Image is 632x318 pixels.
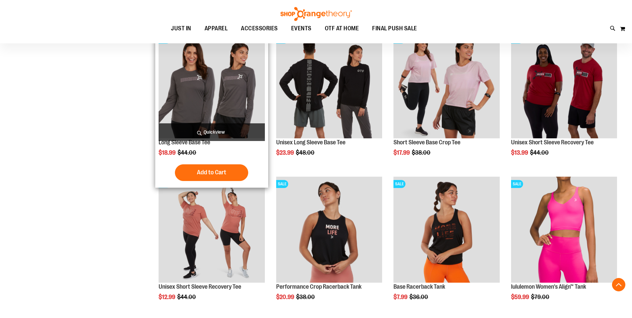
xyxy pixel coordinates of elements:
div: product [273,29,385,173]
img: Product image for Unisex Long Sleeve Base Tee [276,32,382,138]
a: Product image for Unisex Long Sleeve Base TeeSALE [276,32,382,139]
span: OTF AT HOME [325,21,359,36]
div: product [508,173,620,317]
span: $12.99 [159,294,176,300]
span: $17.99 [393,149,411,156]
a: Product image for Short Sleeve Base Crop TeeSALE [393,32,499,139]
span: SALE [393,180,405,188]
span: $79.00 [531,294,550,300]
span: EVENTS [291,21,312,36]
span: $36.00 [409,294,429,300]
span: APPAREL [205,21,228,36]
span: SALE [276,180,288,188]
div: product [508,29,620,173]
a: Product image for Unisex Short Sleeve Recovery TeeSALE [159,177,265,284]
span: $44.00 [177,294,197,300]
button: Add to Cart [175,164,248,181]
div: product [390,173,503,317]
div: product [155,173,268,317]
div: product [273,173,385,317]
a: Long Sleeve Base Tee [159,139,210,146]
span: $38.00 [412,149,431,156]
a: Performance Crop Racerback Tank [276,283,361,290]
a: Base Racerback Tank [393,283,445,290]
a: Short Sleeve Base Crop Tee [393,139,460,146]
span: JUST IN [171,21,191,36]
span: FINAL PUSH SALE [372,21,417,36]
img: Product image for Long Sleeve Base Tee [159,32,265,138]
span: $23.99 [276,149,295,156]
a: Product image for Unisex SS Recovery TeeSALE [511,32,617,139]
button: Back To Top [612,278,625,291]
a: Unisex Short Sleeve Recovery Tee [159,283,241,290]
a: EVENTS [285,21,318,36]
img: Product image for Unisex Short Sleeve Recovery Tee [159,177,265,283]
a: ACCESSORIES [234,21,285,36]
img: Product image for lululemon Womens Align Tank [511,177,617,283]
a: Quickview [159,123,265,141]
a: FINAL PUSH SALE [365,21,424,36]
a: Product image for Performance Crop Racerback TankSALE [276,177,382,284]
span: $48.00 [296,149,316,156]
a: OTF AT HOME [318,21,366,36]
span: $7.99 [393,294,408,300]
span: ACCESSORIES [241,21,278,36]
span: $13.99 [511,149,529,156]
a: lululemon Women's Align™ Tank [511,283,586,290]
a: APPAREL [198,21,235,36]
span: Add to Cart [197,169,226,176]
span: $44.00 [530,149,550,156]
img: Shop Orangetheory [280,7,353,21]
a: Product image for Long Sleeve Base TeeSALE [159,32,265,139]
div: product [155,29,268,188]
span: $59.99 [511,294,530,300]
span: $44.00 [178,149,197,156]
a: Product image for lululemon Womens Align TankSALE [511,177,617,284]
span: SALE [511,180,523,188]
span: $38.00 [296,294,316,300]
img: Product image for Unisex SS Recovery Tee [511,32,617,138]
img: Product image for Short Sleeve Base Crop Tee [393,32,499,138]
img: Product image for Performance Crop Racerback Tank [276,177,382,283]
a: Unisex Long Sleeve Base Tee [276,139,345,146]
span: $20.99 [276,294,295,300]
img: Product image for Base Racerback Tank [393,177,499,283]
a: Unisex Short Sleeve Recovery Tee [511,139,594,146]
span: $18.99 [159,149,177,156]
a: JUST IN [164,21,198,36]
a: Product image for Base Racerback TankSALE [393,177,499,284]
div: product [390,29,503,173]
